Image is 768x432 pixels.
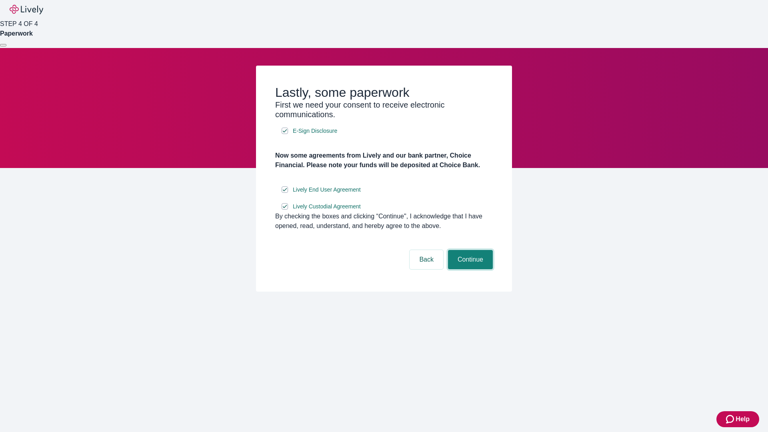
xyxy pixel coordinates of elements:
button: Zendesk support iconHelp [716,411,759,427]
svg: Zendesk support icon [726,414,736,424]
span: Help [736,414,750,424]
h3: First we need your consent to receive electronic communications. [275,100,493,119]
span: Lively End User Agreement [293,186,361,194]
button: Back [410,250,443,269]
a: e-sign disclosure document [291,185,362,195]
h2: Lastly, some paperwork [275,85,493,100]
span: Lively Custodial Agreement [293,202,361,211]
h4: Now some agreements from Lively and our bank partner, Choice Financial. Please note your funds wi... [275,151,493,170]
img: Lively [10,5,43,14]
button: Continue [448,250,493,269]
a: e-sign disclosure document [291,202,362,212]
div: By checking the boxes and clicking “Continue", I acknowledge that I have opened, read, understand... [275,212,493,231]
a: e-sign disclosure document [291,126,339,136]
span: E-Sign Disclosure [293,127,337,135]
